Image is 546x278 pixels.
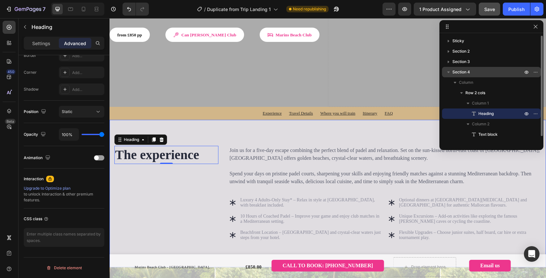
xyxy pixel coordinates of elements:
span: Duplicate from Trip Landing 1 [207,6,271,13]
input: Auto [59,129,79,140]
span: Spend your days on pristine padel courts, sharpening your skills and enjoying friendly matches ag... [120,153,422,166]
span: Section 3 [452,58,470,65]
div: Corner [24,69,37,75]
button: Delete element [24,263,104,273]
button: Publish [503,3,530,16]
div: Delete element [46,264,82,272]
iframe: Design area [110,18,546,278]
a: Email us [360,242,401,254]
span: Need republishing [293,6,326,12]
div: 450 [6,69,16,74]
div: Add... [72,53,103,59]
div: Open Intercom Messenger [524,246,539,262]
span: Row 2 cols [465,90,485,96]
p: Heading [32,23,102,31]
div: Interaction [24,176,44,182]
p: Luxury 4 Adults-Only Stay* – Relax in style at [GEOGRAPHIC_DATA], with breakfast included. [131,179,272,190]
button: 1 product assigned [414,3,476,16]
span: 1 product assigned [419,6,461,13]
span: Static [62,109,72,114]
span: Join us for a five-day escape combining the perfect blend of padel and relaxation. Set on the sun... [120,129,430,143]
div: Heading [13,119,31,124]
a: Itinerary [253,93,268,97]
div: £850.00 [135,245,153,253]
div: Animation [24,154,52,162]
div: Opacity [24,130,47,139]
a: Travel Details [179,93,203,97]
span: Marins Beach Club [166,14,202,19]
button: Static [59,106,104,118]
p: Beachfront Location – [GEOGRAPHIC_DATA] and crystal-clear waters just steps from your hotel. [131,212,272,222]
div: Add... [72,70,103,76]
button: 7 [3,3,48,16]
p: 10 Hours of Coached Padel – Improve your game and enjoy club matches in a Mediterranean setting. [131,196,272,206]
h2: Rich Text Editor. Editing area: main [5,128,109,146]
span: Column [459,79,473,86]
span: from £850 pp [8,14,32,19]
div: Beta [5,119,16,124]
p: Unique Excursions – Add-on activities like exploring the famous [PERSON_NAME] caves or cycling th... [290,196,431,206]
span: Can [PERSON_NAME] Club [72,14,127,19]
p: Advanced [64,40,86,47]
div: CSS class [24,216,49,222]
span: Text block [478,131,498,138]
div: Border [24,53,36,58]
div: Add... [72,87,103,93]
span: Save [484,6,495,12]
div: Drop element here [302,246,336,251]
p: Settings [32,40,50,47]
p: The experience [6,128,108,145]
span: Column 1 [472,100,489,107]
div: Undo/Redo [123,3,149,16]
div: Publish [508,6,525,13]
p: Optional dinners at [GEOGRAPHIC_DATA][MEDICAL_DATA] and [GEOGRAPHIC_DATA] for authentic Mallorcan... [290,179,431,190]
span: Heading [478,110,494,117]
button: <p><span style="font-size:10pt;">Can Simo Padel Club</span></p> [56,9,135,24]
div: to unlock Interaction & other premium features. [24,185,104,203]
a: Where you will train [211,93,246,97]
span: / [204,6,206,13]
a: Experience [153,93,172,97]
div: Shadow [24,86,39,92]
button: Save [479,3,500,16]
p: Email us [371,244,390,251]
div: Rich Text Editor. Editing area: main [152,91,284,99]
a: FAQ [275,93,283,97]
span: Row 2 cols [478,142,498,148]
span: Sticky [452,38,464,44]
a: CALL TO BOOK: [PHONE_NUMBER] [162,242,274,254]
span: Section 4 [452,69,470,75]
button: <p><span style="font-size:10pt;">Marins Beach Club</span></p> [150,9,210,24]
div: Upgrade to Optimize plan [24,185,104,191]
span: Column 2 [472,121,489,127]
p: Flexible Upgrades – Choose junior suites, half board, car hire or extra tournament play. [290,212,431,222]
span: Section 2 [452,48,470,55]
p: CALL TO BOOK: [PHONE_NUMBER] [173,244,263,251]
p: 7 [43,5,45,13]
div: Position [24,107,47,116]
